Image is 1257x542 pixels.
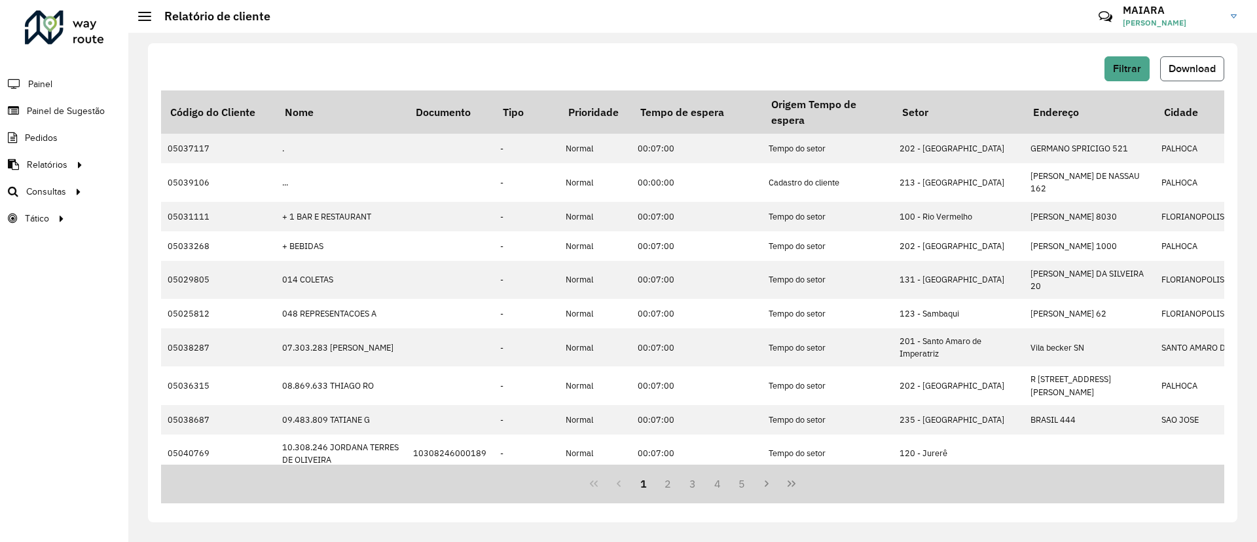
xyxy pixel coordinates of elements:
td: - [494,163,559,201]
td: Normal [559,202,631,231]
th: Tempo de espera [631,90,762,134]
td: 00:07:00 [631,405,762,435]
td: 05038687 [161,405,276,435]
td: 05025812 [161,299,276,328]
td: 07.303.283 [PERSON_NAME] [276,328,407,366]
td: [PERSON_NAME] 8030 [1024,202,1155,231]
td: ... [276,163,407,201]
button: Next Page [754,471,779,496]
button: 4 [705,471,730,496]
span: Download [1169,63,1216,74]
th: Código do Cliente [161,90,276,134]
h3: MAIARA [1123,4,1221,16]
td: Normal [559,405,631,435]
td: Tempo do setor [762,366,893,404]
td: 00:07:00 [631,202,762,231]
td: Normal [559,261,631,299]
td: Normal [559,328,631,366]
td: Tempo do setor [762,299,893,328]
td: Normal [559,163,631,201]
th: Prioridade [559,90,631,134]
td: 00:00:00 [631,163,762,201]
td: - [494,328,559,366]
td: 05039106 [161,163,276,201]
td: 08.869.633 THIAGO RO [276,366,407,404]
td: Normal [559,134,631,163]
th: Origem Tempo de espera [762,90,893,134]
td: 05033268 [161,231,276,261]
td: 202 - [GEOGRAPHIC_DATA] [893,366,1024,404]
td: . [276,134,407,163]
td: Tempo do setor [762,202,893,231]
td: 05031111 [161,202,276,231]
td: [PERSON_NAME] 1000 [1024,231,1155,261]
td: - [494,202,559,231]
td: R [STREET_ADDRESS][PERSON_NAME] [1024,366,1155,404]
span: Tático [25,212,49,225]
td: [PERSON_NAME] DE NASSAU 162 [1024,163,1155,201]
td: 10308246000189 [407,435,494,473]
h2: Relatório de cliente [151,9,270,24]
button: Download [1160,56,1224,81]
td: 05036315 [161,366,276,404]
td: Normal [559,231,631,261]
td: 00:07:00 [631,231,762,261]
td: 00:07:00 [631,435,762,473]
td: [PERSON_NAME] 62 [1024,299,1155,328]
td: 014 COLETAS [276,261,407,299]
button: Filtrar [1104,56,1150,81]
button: 3 [680,471,705,496]
td: 202 - [GEOGRAPHIC_DATA] [893,134,1024,163]
td: Vila becker SN [1024,328,1155,366]
td: 05037117 [161,134,276,163]
td: 131 - [GEOGRAPHIC_DATA] [893,261,1024,299]
td: Normal [559,366,631,404]
td: Tempo do setor [762,231,893,261]
td: - [494,435,559,473]
button: 5 [730,471,755,496]
a: Contato Rápido [1091,3,1120,31]
td: Tempo do setor [762,328,893,366]
td: - [494,405,559,435]
td: Tempo do setor [762,134,893,163]
td: 120 - Jurerê [893,435,1024,473]
td: 048 REPRESENTACOES A [276,299,407,328]
span: Painel [28,77,52,91]
td: [PERSON_NAME] DA SILVEIRA 20 [1024,261,1155,299]
td: 00:07:00 [631,299,762,328]
td: 00:07:00 [631,366,762,404]
td: Cadastro do cliente [762,163,893,201]
span: [PERSON_NAME] [1123,17,1221,29]
button: 1 [631,471,656,496]
button: 2 [655,471,680,496]
td: - [494,261,559,299]
td: - [494,366,559,404]
td: Normal [559,435,631,473]
span: Filtrar [1113,63,1141,74]
td: Tempo do setor [762,261,893,299]
td: 123 - Sambaqui [893,299,1024,328]
td: 10.308.246 JORDANA TERRES DE OLIVEIRA [276,435,407,473]
button: Last Page [779,471,804,496]
td: GERMANO SPRICIGO 521 [1024,134,1155,163]
td: - [494,299,559,328]
td: 00:07:00 [631,134,762,163]
th: Tipo [494,90,559,134]
span: Relatórios [27,158,67,172]
td: 05029805 [161,261,276,299]
td: 05038287 [161,328,276,366]
td: 09.483.809 TATIANE G [276,405,407,435]
td: Normal [559,299,631,328]
td: 00:07:00 [631,328,762,366]
span: Painel de Sugestão [27,104,105,118]
td: 235 - [GEOGRAPHIC_DATA] [893,405,1024,435]
td: 100 - Rio Vermelho [893,202,1024,231]
td: Tempo do setor [762,435,893,473]
td: - [494,134,559,163]
th: Endereço [1024,90,1155,134]
td: 05040769 [161,435,276,473]
th: Documento [407,90,494,134]
td: BRASIL 444 [1024,405,1155,435]
th: Setor [893,90,1024,134]
td: + BEBIDAS [276,231,407,261]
